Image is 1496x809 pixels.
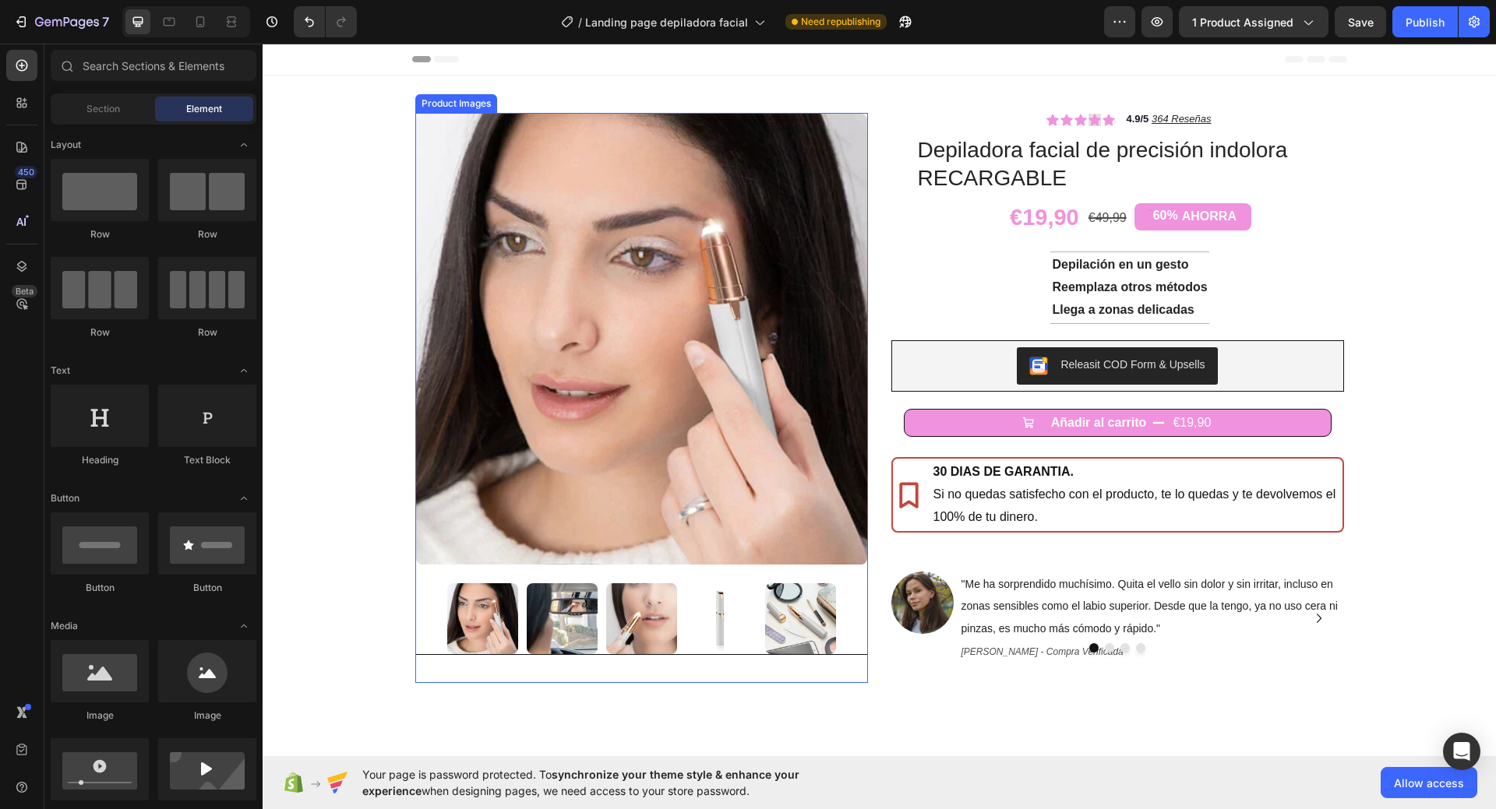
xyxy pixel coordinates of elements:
[86,102,120,116] span: Section
[789,237,944,250] strong: Reemplaza otros métodos
[51,325,149,339] div: Row
[51,50,256,81] input: Search Sections & Elements
[789,214,926,227] strong: Depilación en un gesto
[1348,16,1374,29] span: Save
[362,766,860,799] span: Your page is password protected. To when designing pages, we need access to your store password.
[1381,767,1477,798] button: Allow access
[231,132,256,157] span: Toggle open
[789,368,884,391] div: Añadir al carrito
[889,69,949,81] u: 364 Reseñas
[231,358,256,383] span: Toggle open
[1179,6,1328,37] button: 1 product assigned
[641,365,1069,394] button: Añadir al carrito
[158,227,256,241] div: Row
[362,768,799,797] span: synchronize your theme style & enhance your experience
[798,313,942,329] div: Releasit COD Form & Upsells
[585,14,748,30] span: Landing page depiladora facial
[51,453,149,467] div: Heading
[51,491,79,505] span: Button
[629,528,691,590] img: gempages_578290428604842770-ca2858b0-567f-474b-b4a7-2cbc60288995.jpg
[789,259,931,273] strong: Llega a zonas delicadas
[102,12,109,31] p: 7
[863,69,886,81] strong: 4.9/5
[51,709,149,723] div: Image
[842,600,852,609] button: Dot
[801,15,880,29] span: Need republishing
[51,581,149,595] div: Button
[1406,14,1445,30] div: Publish
[158,453,256,467] div: Text Block
[51,138,81,152] span: Layout
[917,163,976,184] div: AHORRA
[889,163,917,182] div: 60%
[231,486,256,511] span: Toggle open
[824,162,866,188] div: €49,99
[231,614,256,638] span: Toggle open
[186,102,222,116] span: Element
[1192,14,1293,30] span: 1 product assigned
[15,166,37,178] div: 450
[158,581,256,595] div: Button
[827,600,836,609] button: Dot
[671,421,811,434] strong: 30 DIAS DE GARANTIA.
[671,440,1078,485] p: Si no quedas satisfecho con el producto, te lo quedas y te devolvemos el 100% de tu dinero.
[1392,6,1458,37] button: Publish
[858,600,867,609] button: Dot
[1044,562,1069,587] button: Carousel Next Arrow
[578,14,582,30] span: /
[294,6,357,37] div: Undo/Redo
[51,619,78,633] span: Media
[12,285,37,297] div: Beta
[1335,6,1386,37] button: Save
[263,44,1496,756] iframe: Design area
[654,91,1081,151] h1: Depiladora facial de precisión indolora RECARGABLE
[6,6,116,37] button: 7
[767,313,785,332] img: CKKYs5695_ICEAE=.webp
[746,158,818,191] div: €19,90
[1443,733,1480,770] div: Open Intercom Messenger
[51,227,149,241] div: Row
[158,325,256,339] div: Row
[51,364,70,378] span: Text
[158,709,256,723] div: Image
[699,534,1075,592] span: "Me ha sorprendido muchísimo. Quita el vello sin dolor y sin irritar, incluso en zonas sensibles ...
[754,304,954,341] button: Releasit COD Form & Upsells
[873,600,883,609] button: Dot
[909,367,950,392] div: €19,90
[1394,775,1464,791] span: Allow access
